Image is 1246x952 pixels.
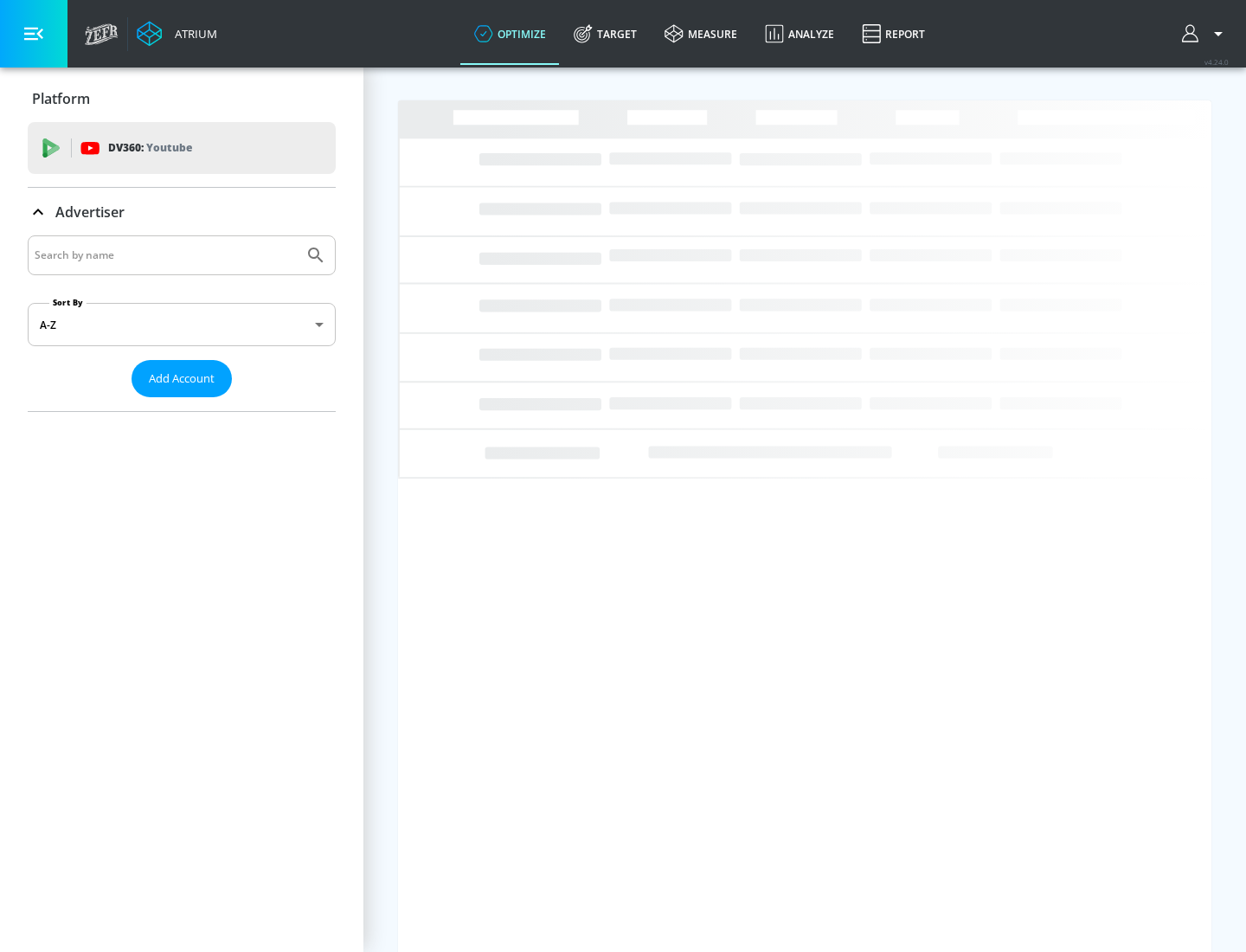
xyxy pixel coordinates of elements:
div: Advertiser [28,235,336,411]
input: Search by name [35,244,297,267]
div: A-Z [28,303,336,346]
p: Youtube [146,138,192,157]
div: Atrium [168,26,217,42]
label: Sort By [49,297,87,308]
p: DV360: [108,138,192,158]
p: Advertiser [55,203,125,222]
span: v 4.24.0 [1204,57,1229,67]
button: Add Account [132,360,232,397]
a: optimize [460,3,560,65]
span: Add Account [149,369,215,389]
p: Platform [32,89,90,108]
a: measure [651,3,751,65]
div: Advertiser [28,188,336,236]
nav: list of Advertiser [28,397,336,411]
a: Target [560,3,651,65]
div: DV360: Youtube [28,122,336,174]
a: Analyze [751,3,848,65]
a: Atrium [137,21,217,47]
a: Report [848,3,939,65]
div: Platform [28,74,336,123]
